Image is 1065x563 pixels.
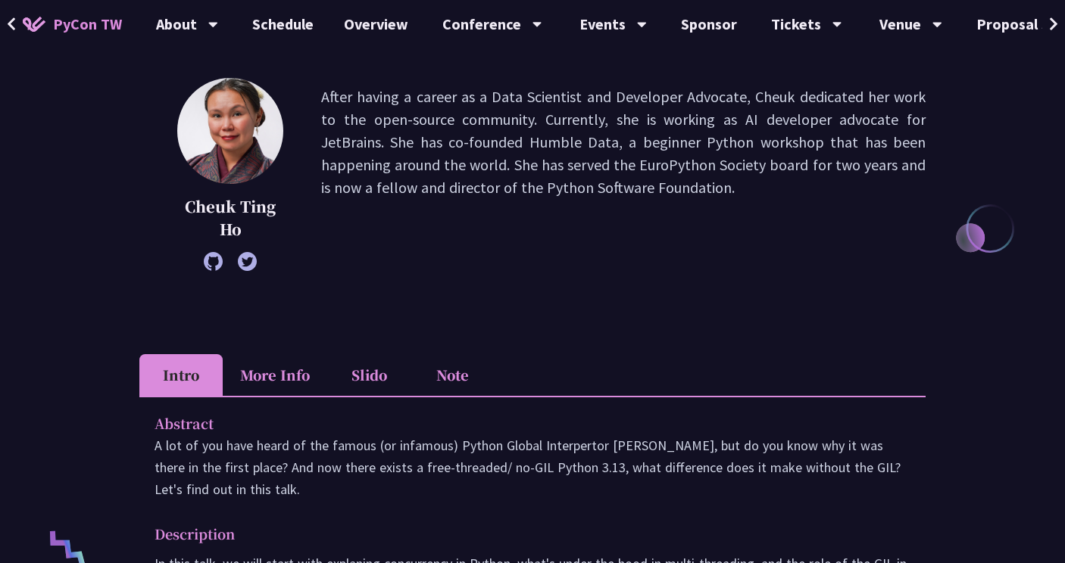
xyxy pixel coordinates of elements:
p: Cheuk Ting Ho [177,195,283,241]
li: Note [411,354,494,396]
li: Slido [327,354,411,396]
span: PyCon TW [53,13,122,36]
p: Abstract [155,412,880,434]
li: More Info [223,354,327,396]
p: After having a career as a Data Scientist and Developer Advocate, Cheuk dedicated her work to the... [321,86,926,263]
a: PyCon TW [8,5,137,43]
img: Cheuk Ting Ho [177,78,283,184]
p: A lot of you have heard of the famous (or infamous) Python Global Interpertor [PERSON_NAME], but ... [155,434,910,500]
li: Intro [139,354,223,396]
p: Description [155,523,880,545]
img: Home icon of PyCon TW 2025 [23,17,45,32]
